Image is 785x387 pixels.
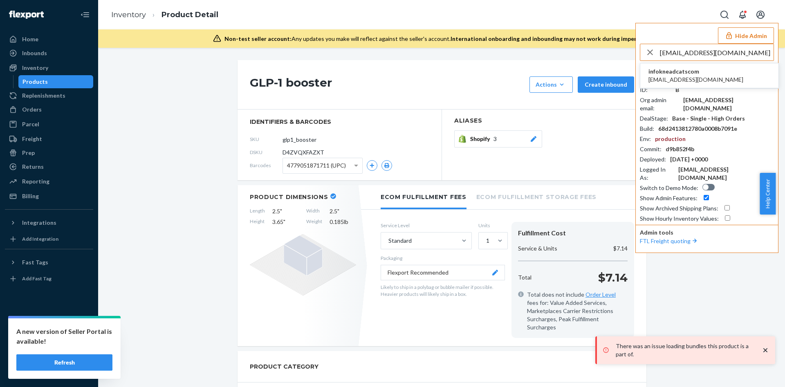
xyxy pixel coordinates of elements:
input: Search or paste seller ID [660,44,774,60]
span: D4ZVQXFAZXT [283,148,324,157]
a: Add Integration [5,233,93,246]
div: Add Integration [22,235,58,242]
button: Open notifications [734,7,751,23]
span: Height [250,218,265,226]
p: Service & Units [518,244,557,253]
div: Freight [22,135,42,143]
button: Open Search Box [716,7,733,23]
div: Deployed : [640,155,666,163]
div: Logged In As : [640,166,674,182]
div: Reporting [22,177,49,186]
div: 1 [486,237,489,245]
a: Add Fast Tag [5,272,93,285]
div: 68d2413812780a0008b7091e [658,125,737,133]
button: Flexport Recommended [381,265,505,280]
label: Units [478,222,505,229]
span: 0.185 lb [330,218,356,226]
div: DealStage : [640,114,668,123]
span: " [283,218,285,225]
div: Show Admin Features : [640,194,698,202]
div: [EMAIL_ADDRESS][DOMAIN_NAME] [678,166,774,182]
button: Fast Tags [5,256,93,269]
a: Settings [5,322,93,336]
div: Org admin email : [640,96,679,112]
div: Parcel [22,120,39,128]
button: Close Navigation [77,7,93,23]
button: Give Feedback [5,364,93,377]
p: Total [518,273,532,282]
div: Fulfillment Cost [518,228,628,238]
li: Ecom Fulfillment Storage Fees [476,185,597,208]
span: 2.5 [330,207,356,215]
span: Total does not include fees for: Value Added Services, Marketplaces Carrier Restrictions Surcharg... [527,291,628,331]
a: Freight [5,132,93,145]
span: Weight [306,218,322,226]
button: Refresh [16,354,112,371]
input: Standard [388,237,388,245]
div: d9b852f4b [666,145,694,153]
div: [EMAIL_ADDRESS][DOMAIN_NAME] [683,96,774,112]
div: Env : [640,135,651,143]
span: SKU [250,136,283,143]
h2: PRODUCT CATEGORY [250,359,318,374]
a: Home [5,33,93,46]
span: Barcodes [250,162,283,169]
div: Build : [640,125,654,133]
a: Product Detail [161,10,218,19]
div: Integrations [22,219,56,227]
ol: breadcrumbs [105,3,225,27]
button: Help Center [760,173,776,215]
span: 4779051871711 (UPC) [287,159,346,172]
div: Products [22,78,48,86]
button: Hide Admin [718,27,774,44]
div: Actions [536,81,567,89]
div: Standard [388,237,412,245]
p: $7.14 [598,269,628,286]
span: infokneadcatscom [648,67,743,76]
div: Replenishments [22,92,65,100]
span: [EMAIL_ADDRESS][DOMAIN_NAME] [648,76,743,84]
a: Inbounds [5,47,93,60]
a: FTL Freight quoting [640,237,699,244]
div: Any updates you make will reflect against the seller's account. [224,35,662,43]
button: Create inbound [578,76,634,93]
span: Shopify [470,135,493,143]
a: Parcel [5,118,93,131]
div: Show Hourly Inventory Values : [640,215,719,223]
span: Non-test seller account: [224,35,292,42]
p: Admin tools [640,228,774,237]
div: Inbounds [22,49,47,57]
div: Home [22,35,38,43]
span: Width [306,207,322,215]
a: Help Center [5,350,93,363]
p: There was an issue loading bundles this product is a part of. [616,342,753,358]
div: [DATE] +0000 [670,155,708,163]
a: Returns [5,160,93,173]
li: Ecom Fulfillment Fees [381,185,467,209]
a: Replenishments [5,89,93,102]
div: production [655,135,686,143]
button: Open account menu [752,7,769,23]
span: 3 [493,135,497,143]
p: Likely to ship in a polybag or bubble mailer if possible. Heavier products will likely ship in a ... [381,284,505,298]
div: Fast Tags [22,258,48,266]
h1: GLP-1 booster [250,76,525,93]
span: International onboarding and inbounding may not work during impersonation. [451,35,662,42]
div: Orders [22,105,42,114]
p: A new version of Seller Portal is available! [16,327,112,346]
a: Inventory [111,10,146,19]
button: Shopify3 [454,130,542,148]
p: $7.14 [613,244,628,253]
span: 3.65 [272,218,299,226]
div: Show Archived Shipping Plans : [640,204,718,213]
div: Base - Single - High Orders [672,114,745,123]
a: Billing [5,190,93,203]
a: Orders [5,103,93,116]
div: Billing [22,192,39,200]
a: Products [18,75,94,88]
div: Switch to Demo Mode : [640,184,698,192]
label: Service Level [381,222,472,229]
div: Inventory [22,64,48,72]
a: Prep [5,146,93,159]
